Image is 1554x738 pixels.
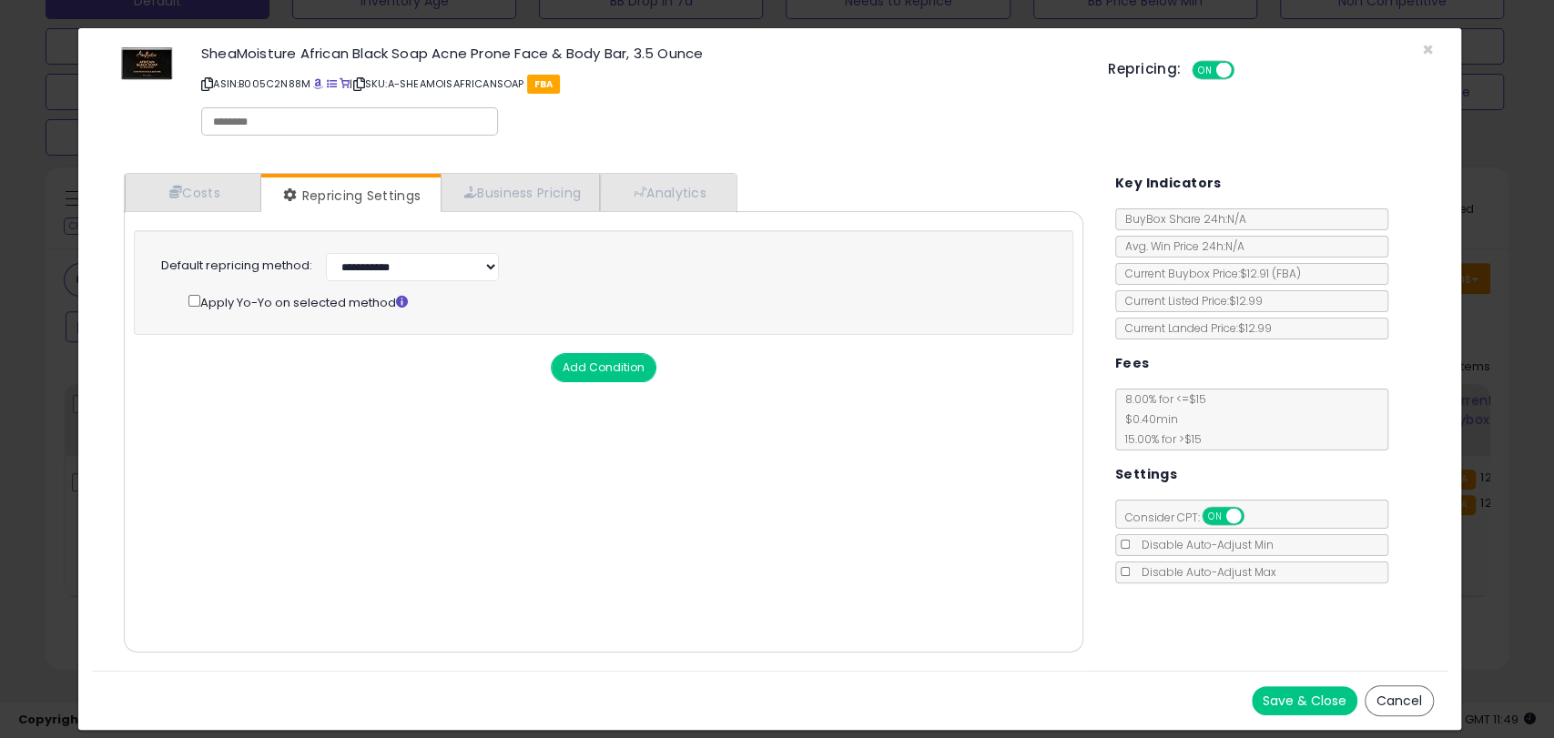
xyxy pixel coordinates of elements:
[527,75,561,94] span: FBA
[1108,62,1181,76] h5: Repricing:
[441,174,600,211] a: Business Pricing
[1116,391,1206,447] span: 8.00 % for <= $15
[1240,266,1301,281] span: $12.91
[551,353,656,382] button: Add Condition
[1252,686,1357,715] button: Save & Close
[1422,36,1434,63] span: ×
[161,258,312,275] label: Default repricing method:
[261,177,440,214] a: Repricing Settings
[1116,320,1272,336] span: Current Landed Price: $12.99
[188,291,1046,312] div: Apply Yo-Yo on selected method
[1116,411,1178,427] span: $0.40 min
[125,174,261,211] a: Costs
[1272,266,1301,281] span: ( FBA )
[1194,63,1217,78] span: ON
[201,69,1081,98] p: ASIN: B005C2N88M | SKU: A-SHEAMOISAFRICANSOAP
[313,76,323,91] a: BuyBox page
[201,46,1081,60] h3: SheaMoisture African Black Soap Acne Prone Face & Body Bar, 3.5 Ounce
[1116,510,1268,525] span: Consider CPT:
[1116,238,1244,254] span: Avg. Win Price 24h: N/A
[600,174,735,211] a: Analytics
[1232,63,1261,78] span: OFF
[327,76,337,91] a: All offer listings
[1115,352,1150,375] h5: Fees
[1241,509,1270,524] span: OFF
[1116,293,1263,308] span: Current Listed Price: $12.99
[1132,564,1276,580] span: Disable Auto-Adjust Max
[1365,685,1434,716] button: Cancel
[1116,211,1246,227] span: BuyBox Share 24h: N/A
[1116,431,1202,447] span: 15.00 % for > $15
[119,46,174,81] img: 31KLa76YpWL._SL60_.jpg
[1132,537,1274,552] span: Disable Auto-Adjust Min
[1115,172,1222,195] h5: Key Indicators
[1116,266,1301,281] span: Current Buybox Price:
[1204,509,1226,524] span: ON
[1115,463,1177,486] h5: Settings
[340,76,350,91] a: Your listing only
